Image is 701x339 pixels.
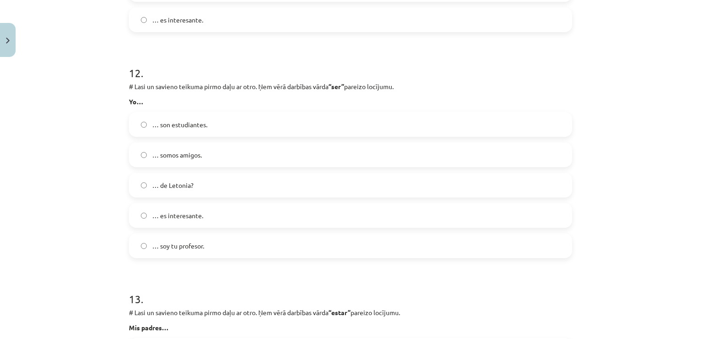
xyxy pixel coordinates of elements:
input: … es interesante. [141,213,147,219]
span: … son estudiantes. [152,120,207,130]
p: # Lasi un savieno teikuma pirmo daļu ar otro. Ņem vērā darbības vārda pareizo locījumu. [129,82,572,91]
strong: “estar” [328,308,350,316]
h1: 13 . [129,277,572,305]
input: … es interesante. [141,17,147,23]
p: # Lasi un savieno teikuma pirmo daļu ar otro. Ņem vērā darbības vārda pareizo locījumu. [129,308,572,317]
span: … soy tu profesor. [152,241,204,251]
span: … es interesante. [152,211,203,220]
input: … de Letonia? [141,182,147,188]
input: … son estudiantes. [141,122,147,128]
strong: “ser” [328,82,344,90]
h1: 12 . [129,51,572,79]
input: … somos amigos. [141,152,147,158]
img: icon-close-lesson-0947bae3869378f0d4975bcd49f059093ad1ed9edebbc8119c70593378902aed.svg [6,38,10,44]
span: … de Letonia? [152,181,194,190]
b: Mis padres… [129,323,168,332]
span: … es interesante. [152,15,203,25]
input: … soy tu profesor. [141,243,147,249]
b: Yo… [129,97,143,106]
span: … somos amigos. [152,150,202,160]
